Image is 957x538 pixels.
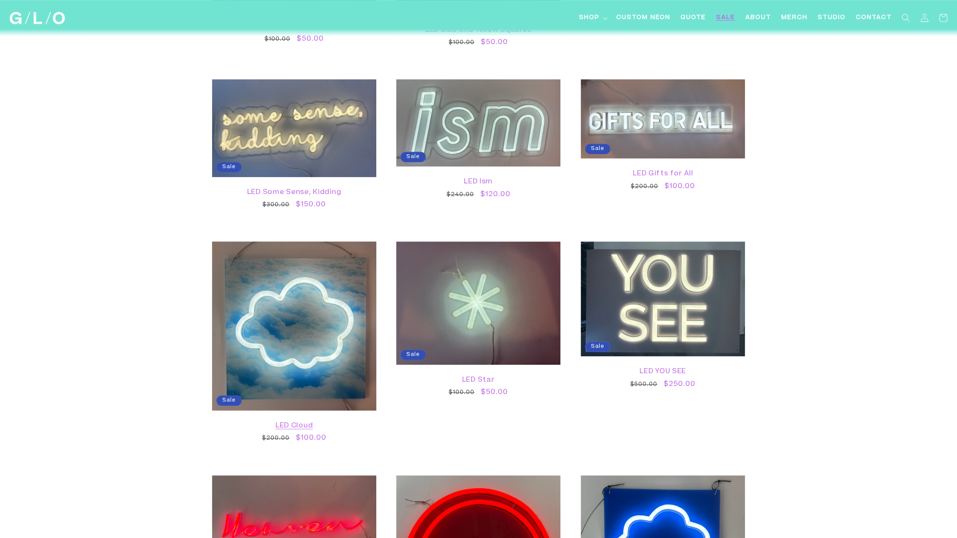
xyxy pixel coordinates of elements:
a: LED Some Sense, Kidding [221,189,368,197]
a: Custom Neon [611,8,675,28]
a: LED Ism [405,178,552,186]
a: LED Gifts for All [589,170,736,178]
span: Quote [680,14,706,22]
span: Shop [579,14,599,22]
a: LED YOU SEE [589,368,736,376]
span: Studio [817,14,845,22]
a: Studio [812,8,850,28]
a: GLO Studio [6,9,68,28]
summary: Shop [574,8,611,28]
span: Merch [781,14,807,22]
span: Contact [855,14,891,22]
a: Merch [776,8,812,28]
a: Contact [850,8,896,28]
span: About [745,14,771,22]
img: GLO Studio [10,12,65,24]
iframe: Chat Widget [805,419,957,538]
a: LED Cloud [221,422,368,430]
span: Custom Neon [616,14,670,22]
summary: Search [896,8,915,27]
a: LED Star [405,376,552,384]
span: SALE [716,14,735,22]
a: About [740,8,776,28]
a: SALE [711,8,740,28]
a: Quote [675,8,711,28]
